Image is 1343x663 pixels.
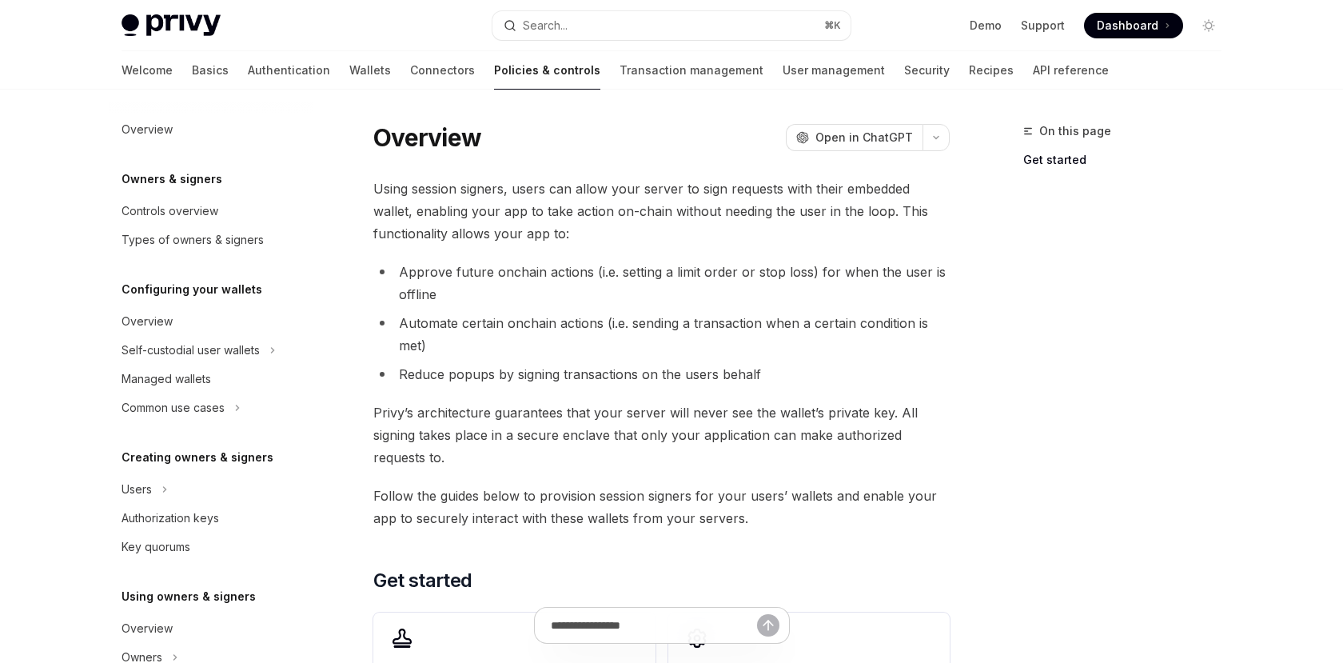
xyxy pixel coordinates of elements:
[122,230,264,250] div: Types of owners & signers
[786,124,923,151] button: Open in ChatGPT
[1023,147,1234,173] a: Get started
[373,363,950,385] li: Reduce popups by signing transactions on the users behalf
[109,533,313,561] a: Key quorums
[192,51,229,90] a: Basics
[969,51,1014,90] a: Recipes
[109,115,313,144] a: Overview
[373,123,481,152] h1: Overview
[122,398,225,417] div: Common use cases
[122,170,222,189] h5: Owners & signers
[122,448,273,467] h5: Creating owners & signers
[1021,18,1065,34] a: Support
[1196,13,1221,38] button: Toggle dark mode
[122,587,256,606] h5: Using owners & signers
[970,18,1002,34] a: Demo
[373,178,950,245] span: Using session signers, users can allow your server to sign requests with their embedded wallet, e...
[494,51,600,90] a: Policies & controls
[109,197,313,226] a: Controls overview
[122,14,221,37] img: light logo
[523,16,568,35] div: Search...
[815,130,913,146] span: Open in ChatGPT
[109,504,313,533] a: Authorization keys
[122,480,152,499] div: Users
[109,614,313,643] a: Overview
[122,341,260,360] div: Self-custodial user wallets
[373,568,472,593] span: Get started
[122,120,173,139] div: Overview
[492,11,851,40] button: Search...⌘K
[109,307,313,336] a: Overview
[122,537,190,557] div: Key quorums
[783,51,885,90] a: User management
[1097,18,1158,34] span: Dashboard
[1084,13,1183,38] a: Dashboard
[373,485,950,529] span: Follow the guides below to provision session signers for your users’ wallets and enable your app ...
[757,614,779,637] button: Send message
[122,369,211,389] div: Managed wallets
[109,226,313,254] a: Types of owners & signers
[1033,51,1109,90] a: API reference
[373,312,950,357] li: Automate certain onchain actions (i.e. sending a transaction when a certain condition is met)
[109,365,313,393] a: Managed wallets
[122,280,262,299] h5: Configuring your wallets
[122,509,219,528] div: Authorization keys
[122,619,173,638] div: Overview
[620,51,763,90] a: Transaction management
[122,51,173,90] a: Welcome
[904,51,950,90] a: Security
[824,19,841,32] span: ⌘ K
[373,401,950,469] span: Privy’s architecture guarantees that your server will never see the wallet’s private key. All sig...
[248,51,330,90] a: Authentication
[410,51,475,90] a: Connectors
[122,202,218,221] div: Controls overview
[349,51,391,90] a: Wallets
[1039,122,1111,141] span: On this page
[122,312,173,331] div: Overview
[373,261,950,306] li: Approve future onchain actions (i.e. setting a limit order or stop loss) for when the user is off...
